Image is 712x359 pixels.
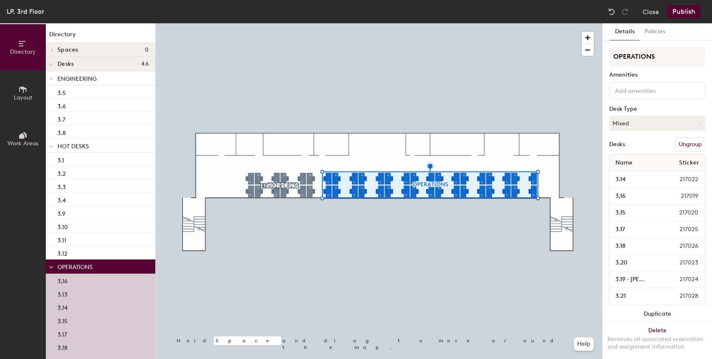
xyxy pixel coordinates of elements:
[57,114,65,123] p: 3.7
[57,47,78,53] span: Spaces
[57,302,67,312] p: 3.14
[57,248,67,257] p: 3.12
[611,240,660,252] input: Unnamed desk
[57,127,66,137] p: 3.8
[660,242,703,251] span: 217026
[10,48,36,55] span: Directory
[611,190,661,202] input: Unnamed desk
[14,94,32,101] span: Layout
[611,224,660,235] input: Unnamed desk
[57,61,74,67] span: Desks
[611,274,660,285] input: Unnamed desk
[660,175,703,184] span: 217022
[611,207,659,219] input: Unnamed desk
[609,141,625,148] div: Desks
[660,275,703,284] span: 217024
[7,140,38,147] span: Work Areas
[57,75,97,82] span: ENGINEERING
[611,290,660,302] input: Unnamed desk
[57,289,67,298] p: 3.13
[607,7,616,16] img: Undo
[675,137,705,152] button: Ungroup
[640,23,670,40] button: Policies
[574,337,594,351] button: Help
[57,315,67,325] p: 3.15
[609,106,705,112] div: Desk Type
[660,225,703,234] span: 217025
[57,87,66,97] p: 3.5
[602,306,712,322] button: Duplicate
[57,208,65,217] p: 3.9
[675,155,703,170] span: Sticker
[57,143,89,150] span: HOT DESKS
[613,85,688,95] input: Add amenities
[609,72,705,78] div: Amenities
[602,322,712,359] button: DeleteRemoves all associated reservation and assignment information
[46,30,155,43] h1: Directory
[57,155,64,164] p: 3.1
[57,234,66,244] p: 3.11
[661,192,703,201] span: 217019
[611,257,660,269] input: Unnamed desk
[610,23,640,40] button: Details
[145,47,149,53] span: 0
[57,100,66,110] p: 3.6
[667,5,700,18] button: Publish
[57,264,93,271] span: OPERATIONS
[621,7,629,16] img: Redo
[609,116,705,131] button: Mixed
[660,258,703,267] span: 217023
[659,208,703,217] span: 217020
[57,168,66,177] p: 3.2
[141,61,149,67] span: 46
[607,336,707,351] div: Removes all associated reservation and assignment information
[611,174,660,185] input: Unnamed desk
[57,181,66,191] p: 3.3
[642,5,659,18] button: Close
[611,155,637,170] span: Name
[660,292,703,301] span: 217028
[57,221,68,231] p: 3.10
[57,194,66,204] p: 3.4
[57,342,67,352] p: 3.18
[7,6,44,17] div: LP, 3rd Floor
[57,329,67,338] p: 3.17
[57,275,67,285] p: 3,16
